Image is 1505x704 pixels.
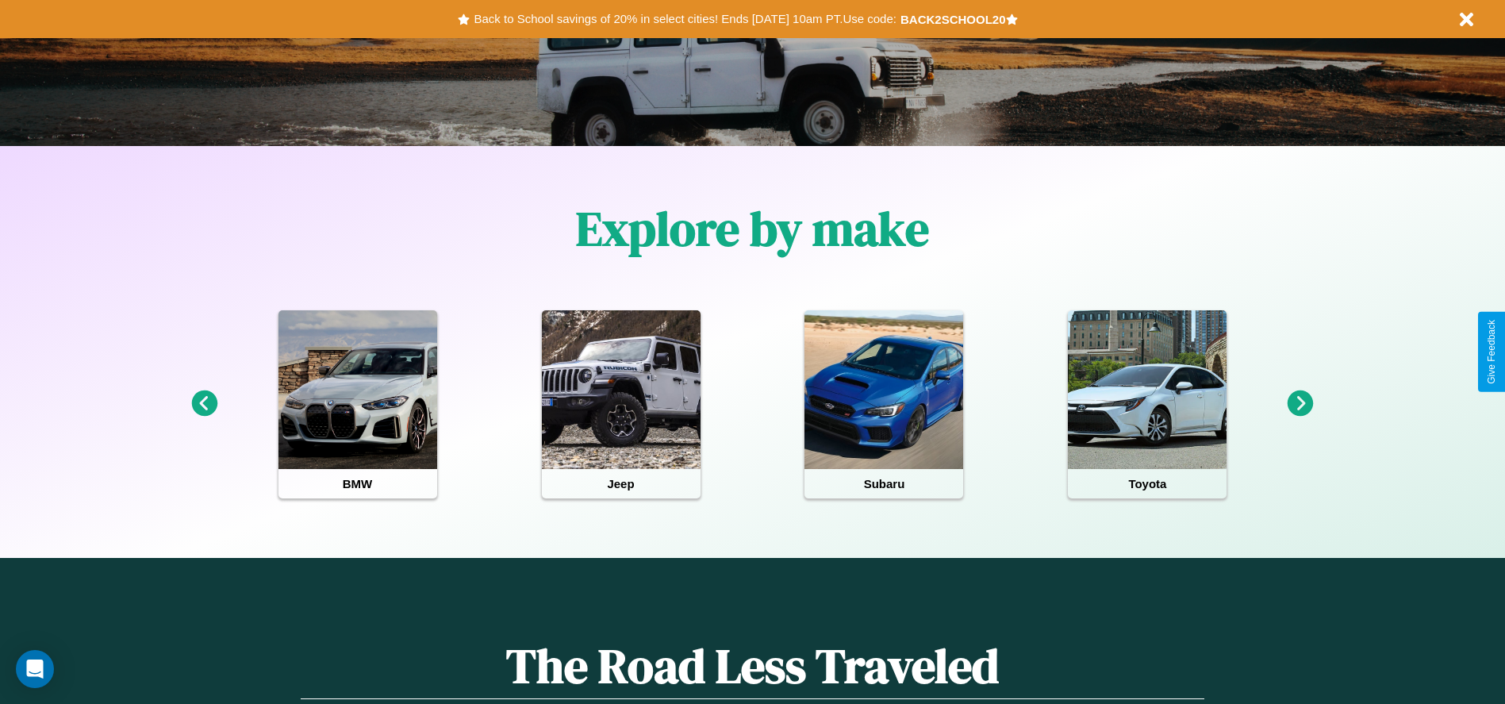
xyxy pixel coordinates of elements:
[1068,469,1227,498] h4: Toyota
[16,650,54,688] div: Open Intercom Messenger
[470,8,900,30] button: Back to School savings of 20% in select cities! Ends [DATE] 10am PT.Use code:
[301,633,1204,699] h1: The Road Less Traveled
[804,469,963,498] h4: Subaru
[900,13,1006,26] b: BACK2SCHOOL20
[576,196,929,261] h1: Explore by make
[278,469,437,498] h4: BMW
[542,469,701,498] h4: Jeep
[1486,320,1497,384] div: Give Feedback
